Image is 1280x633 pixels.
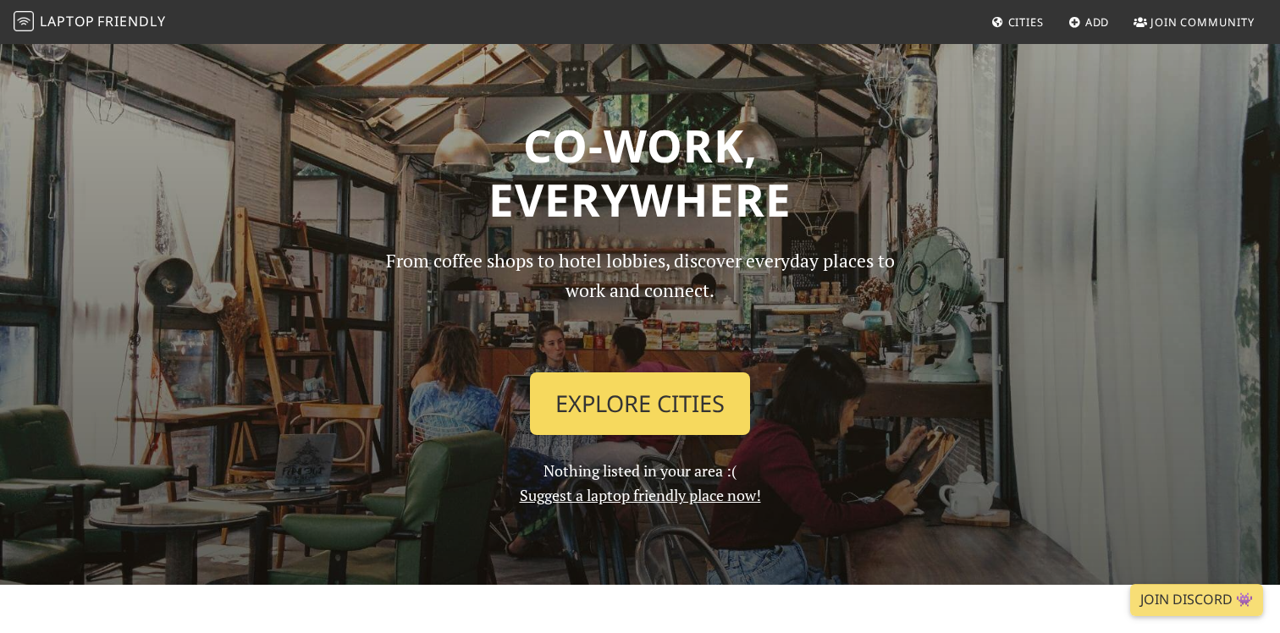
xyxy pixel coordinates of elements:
a: Cities [985,7,1051,37]
a: LaptopFriendly LaptopFriendly [14,8,166,37]
a: Join Community [1127,7,1261,37]
img: LaptopFriendly [14,11,34,31]
a: Explore Cities [530,372,750,435]
span: Add [1085,14,1110,30]
a: Add [1062,7,1117,37]
div: Nothing listed in your area :( [361,246,919,508]
span: Cities [1008,14,1044,30]
span: Laptop [40,12,95,30]
span: Friendly [97,12,165,30]
span: Join Community [1150,14,1255,30]
h1: Co-work, Everywhere [91,118,1189,226]
a: Suggest a laptop friendly place now! [520,485,761,505]
a: Join Discord 👾 [1130,584,1263,616]
p: From coffee shops to hotel lobbies, discover everyday places to work and connect. [371,246,909,359]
